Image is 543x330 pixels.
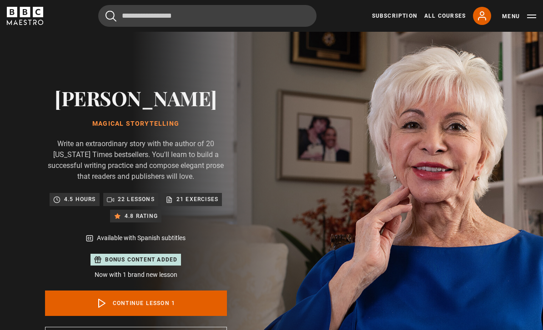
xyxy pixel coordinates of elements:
h2: [PERSON_NAME] [45,86,227,109]
p: 21 exercises [176,195,218,204]
p: Write an extraordinary story with the author of 20 [US_STATE] Times bestsellers. You'll learn to ... [45,138,227,182]
svg: BBC Maestro [7,7,43,25]
input: Search [98,5,317,27]
a: Subscription [372,12,417,20]
p: Available with Spanish subtitles [97,233,186,243]
h1: Magical Storytelling [45,120,227,128]
p: Now with 1 brand new lesson [45,270,227,280]
p: 4.8 rating [125,212,158,221]
button: Submit the search query [106,10,116,22]
p: 22 lessons [118,195,155,204]
button: Toggle navigation [502,12,536,21]
a: Continue lesson 1 [45,291,227,316]
p: Bonus content added [105,256,178,264]
a: All Courses [424,12,466,20]
p: 4.5 hours [64,195,96,204]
